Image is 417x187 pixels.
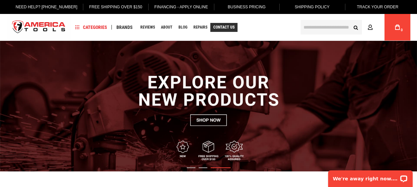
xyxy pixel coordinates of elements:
a: Categories [72,23,110,32]
span: 0 [401,28,403,32]
span: Categories [75,25,107,30]
span: Repairs [193,25,207,29]
a: Repairs [190,23,210,32]
a: Reviews [137,23,158,32]
img: America Tools [7,15,71,40]
span: About [161,25,173,29]
a: 0 [391,14,404,41]
a: store logo [7,15,71,40]
a: Brands [113,23,136,32]
span: Blog [178,25,187,29]
span: Contact Us [213,25,235,29]
span: Brands [116,25,133,30]
a: About [158,23,175,32]
iframe: LiveChat chat widget [324,166,417,187]
span: Reviews [140,25,155,29]
button: Search [349,21,362,34]
span: Shipping Policy [295,5,330,9]
a: Contact Us [210,23,238,32]
a: Blog [175,23,190,32]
